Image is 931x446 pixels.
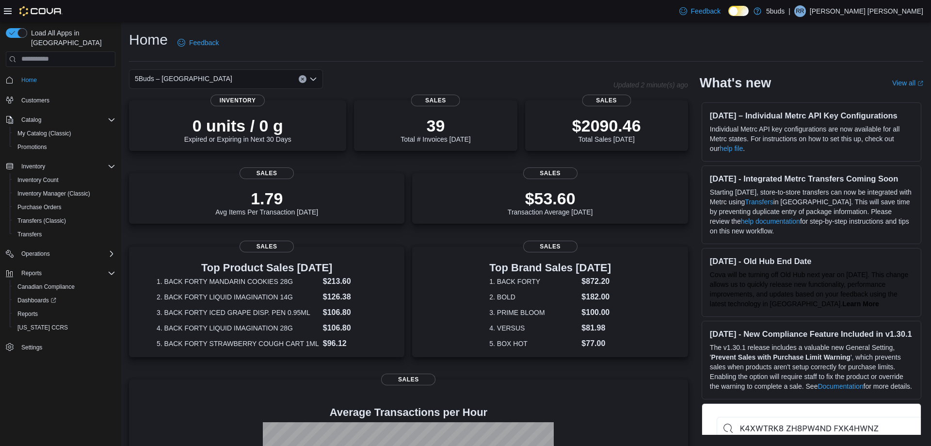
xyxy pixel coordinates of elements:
span: Sales [523,167,578,179]
span: Canadian Compliance [17,283,75,291]
button: Operations [2,247,119,261]
a: Canadian Compliance [14,281,79,293]
span: Home [17,74,115,86]
span: Inventory Count [14,174,115,186]
div: Total Sales [DATE] [572,116,641,143]
p: 0 units / 0 g [184,116,291,135]
span: Sales [411,95,460,106]
button: Customers [2,93,119,107]
h3: Top Brand Sales [DATE] [489,262,611,274]
div: Avg Items Per Transaction [DATE] [215,189,318,216]
span: Settings [17,341,115,353]
dd: $81.98 [581,322,611,334]
dt: 4. VERSUS [489,323,578,333]
span: Catalog [21,116,41,124]
button: Catalog [17,114,45,126]
a: Transfers [14,229,46,240]
a: Dashboards [10,294,119,307]
button: Home [2,73,119,87]
a: Purchase Orders [14,201,65,213]
dt: 5. BACK FORTY STRAWBERRY COUGH CART 1ML [157,339,319,348]
p: Individual Metrc API key configurations are now available for all Metrc states. For instructions ... [710,124,913,153]
p: | [788,5,790,17]
dt: 3. PRIME BLOOM [489,308,578,317]
a: Settings [17,342,46,353]
a: Transfers (Classic) [14,215,70,227]
button: Inventory Manager (Classic) [10,187,119,200]
button: Reports [2,266,119,280]
svg: External link [917,81,923,86]
span: Sales [240,241,294,252]
span: Reports [17,310,38,318]
button: Reports [17,267,46,279]
span: RR [796,5,804,17]
div: Total # Invoices [DATE] [401,116,470,143]
p: 1.79 [215,189,318,208]
dt: 4. BACK FORTY LIQUID IMAGINATION 28G [157,323,319,333]
span: Load All Apps in [GEOGRAPHIC_DATA] [27,28,115,48]
span: Promotions [17,143,47,151]
a: Transfers [745,198,773,206]
span: Reports [21,269,42,277]
span: Settings [21,344,42,351]
span: Transfers (Classic) [14,215,115,227]
button: Canadian Compliance [10,280,119,294]
span: Transfers [17,231,42,238]
a: help file [720,145,743,152]
span: Dashboards [14,295,115,306]
dt: 1. BACK FORTY [489,277,578,286]
p: $53.60 [508,189,593,208]
button: Reports [10,307,119,321]
span: Operations [17,248,115,260]
a: [US_STATE] CCRS [14,322,72,333]
p: $2090.46 [572,116,641,135]
dd: $100.00 [581,307,611,318]
button: Transfers (Classic) [10,214,119,228]
a: Documentation [818,382,863,390]
span: Sales [381,374,435,385]
div: Expired or Expiring in Next 30 Days [184,116,291,143]
span: Inventory Manager (Classic) [14,188,115,199]
span: Customers [17,94,115,106]
a: Learn More [842,300,879,308]
a: Home [17,74,41,86]
button: Catalog [2,113,119,127]
h2: What's new [700,75,771,91]
span: Cova will be turning off Old Hub next year on [DATE]. This change allows us to quickly release ne... [710,271,908,308]
h1: Home [129,30,168,50]
span: Purchase Orders [17,203,62,211]
h3: [DATE] - Old Hub End Date [710,256,913,266]
h4: Average Transactions per Hour [137,407,680,418]
button: Inventory Count [10,173,119,187]
dd: $96.12 [323,338,377,349]
span: Feedback [189,38,219,48]
span: Sales [523,241,578,252]
span: Transfers (Classic) [17,217,66,225]
dd: $77.00 [581,338,611,349]
button: Open list of options [309,75,317,83]
button: Purchase Orders [10,200,119,214]
a: Feedback [174,33,223,52]
dt: 2. BACK FORTY LIQUID IMAGINATION 14G [157,292,319,302]
dt: 5. BOX HOT [489,339,578,348]
dd: $872.20 [581,276,611,287]
span: My Catalog (Classic) [14,128,115,139]
p: [PERSON_NAME] [PERSON_NAME] [810,5,923,17]
p: 39 [401,116,470,135]
button: My Catalog (Classic) [10,127,119,140]
strong: Prevent Sales with Purchase Limit Warning [711,353,851,361]
a: View allExternal link [892,79,923,87]
dd: $106.80 [323,322,377,334]
dd: $182.00 [581,291,611,303]
span: Inventory [21,163,45,170]
span: Sales [240,167,294,179]
nav: Complex example [6,69,115,380]
button: [US_STATE] CCRS [10,321,119,334]
button: Clear input [299,75,306,83]
span: Inventory Manager (Classic) [17,190,90,198]
span: Canadian Compliance [14,281,115,293]
span: Inventory Count [17,176,59,184]
p: The v1.30.1 release includes a valuable new General Setting, ' ', which prevents sales when produ... [710,343,913,391]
